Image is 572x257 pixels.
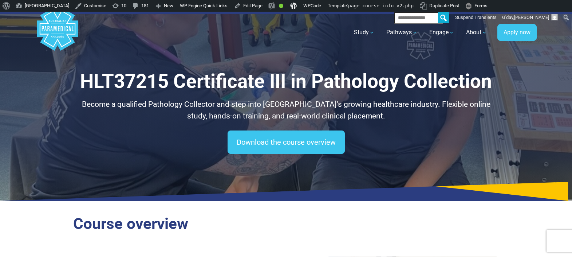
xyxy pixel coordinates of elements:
[500,12,561,23] a: G'day,
[350,22,379,43] a: Study
[228,131,345,154] a: Download the course overview
[425,22,459,43] a: Engage
[36,14,79,51] a: Australian Paramedical College
[73,215,499,233] h2: Course overview
[73,70,499,93] h1: HLT37215 Certificate III in Pathology Collection
[462,22,492,43] a: About
[497,24,537,41] a: Apply now
[382,22,422,43] a: Pathways
[73,99,499,122] p: Become a qualified Pathology Collector and step into [GEOGRAPHIC_DATA]’s growing healthcare indus...
[514,15,549,20] span: [PERSON_NAME]
[453,12,500,23] a: Suspend Transients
